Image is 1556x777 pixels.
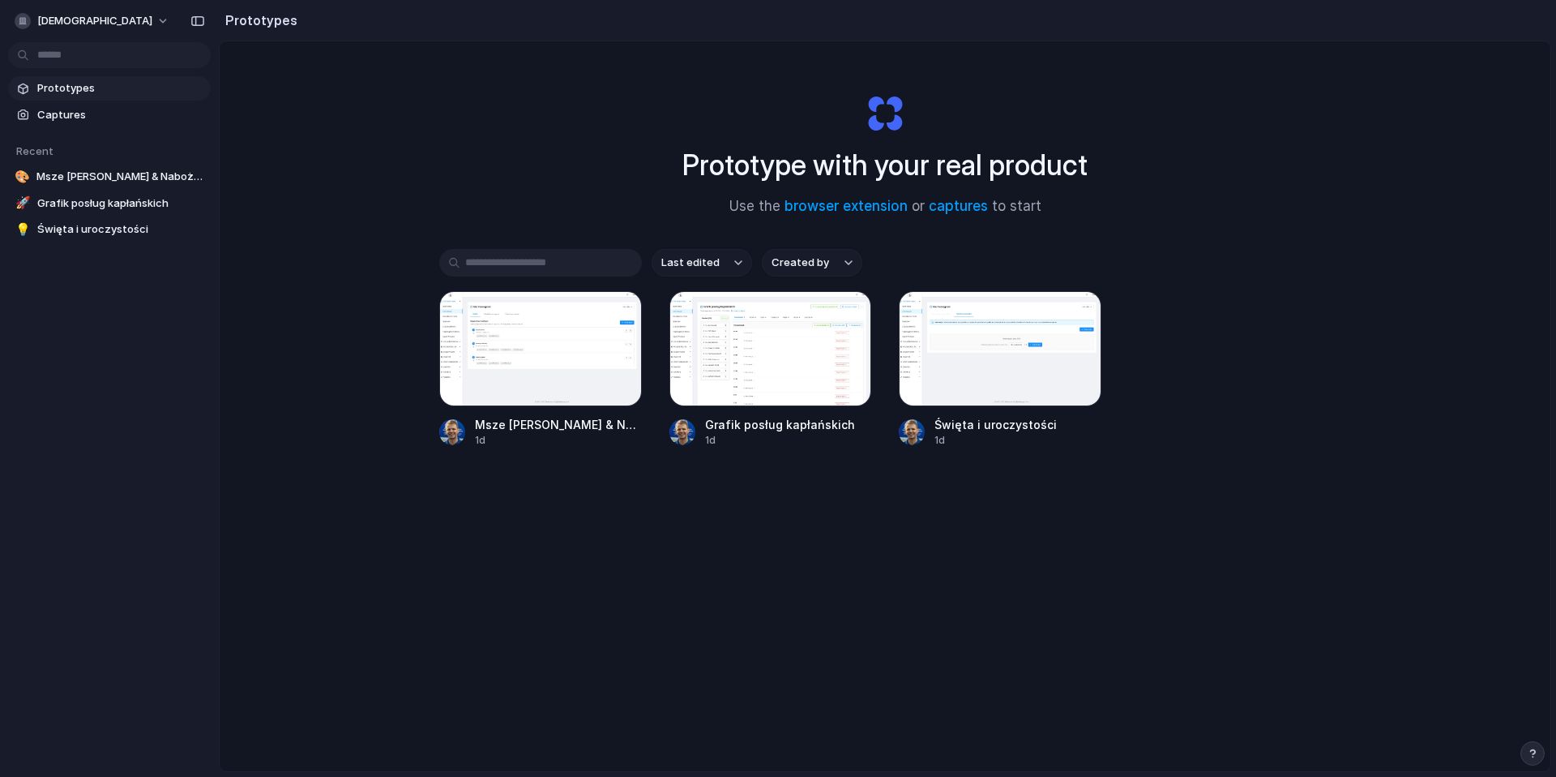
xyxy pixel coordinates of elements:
button: [DEMOGRAPHIC_DATA] [8,8,177,34]
div: 💡 [15,221,31,238]
a: browser extension [784,198,908,214]
span: Last edited [661,255,720,271]
a: 🚀Grafik posług kapłańskich [8,191,211,216]
span: Created by [772,255,829,271]
span: Święta i uroczystości [37,221,204,238]
a: Święta i uroczystościŚwięta i uroczystości1d [899,291,1101,448]
a: Grafik posług kapłańskichGrafik posług kapłańskich1d [669,291,872,448]
span: Grafik posług kapłańskich [37,195,204,212]
div: 🚀 [15,195,31,212]
a: Msze Święte & Nabożeństwa ViewMsze [PERSON_NAME] & Nabożeństwa View1d [439,291,642,448]
div: 1d [705,433,872,448]
a: 💡Święta i uroczystości [8,217,211,242]
span: Prototypes [37,80,204,97]
a: Prototypes [8,76,211,101]
div: 1d [475,433,642,448]
span: Use the or to start [729,196,1041,217]
span: Grafik posług kapłańskich [705,416,872,433]
div: 🎨 [15,169,30,185]
a: Captures [8,103,211,127]
span: Recent [16,144,53,157]
h2: Prototypes [219,11,297,30]
span: Msze [PERSON_NAME] & Nabożeństwa View [36,169,204,185]
span: Święta i uroczystości [934,416,1101,433]
button: Created by [762,249,862,277]
div: 1d [934,433,1101,448]
h1: Prototype with your real product [682,144,1088,187]
span: [DEMOGRAPHIC_DATA] [37,13,152,29]
a: 🎨Msze [PERSON_NAME] & Nabożeństwa View [8,165,211,189]
a: captures [929,198,988,214]
span: Msze [PERSON_NAME] & Nabożeństwa View [475,416,642,433]
span: Captures [37,107,204,123]
button: Last edited [652,249,752,277]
